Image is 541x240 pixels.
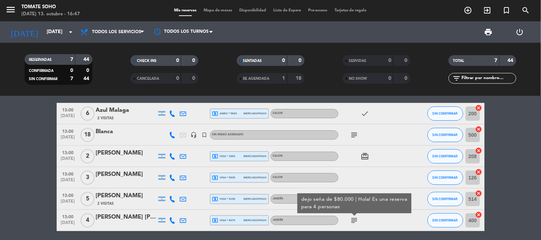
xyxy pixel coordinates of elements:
span: 18 [81,128,95,142]
span: SIN CONFIRMAR [433,218,458,222]
div: [DATE] 13. octubre - 16:47 [21,11,80,18]
i: check [361,109,369,118]
i: cancel [475,147,483,154]
strong: 0 [388,76,391,81]
span: SENTADAS [243,59,262,63]
span: SERVIDAS [349,59,367,63]
span: Todos los servicios [92,30,141,35]
i: turned_in_not [502,6,511,15]
span: visa * 9935 [212,174,235,181]
span: [DATE] [59,178,77,186]
span: 13:00 [59,127,77,135]
i: arrow_drop_down [66,28,75,36]
span: SIN CONFIRMAR [433,154,458,158]
span: JARDÍN [273,197,284,200]
strong: 0 [86,68,91,73]
span: [DATE] [59,220,77,229]
span: print [484,28,493,36]
span: SALON [273,112,283,115]
span: 13:00 [59,105,77,114]
span: mercadopago [244,175,266,180]
button: SIN CONFIRMAR [428,171,463,185]
span: SIN CONFIRMAR [433,197,458,201]
div: Blanca [96,127,157,136]
strong: 1 [282,76,285,81]
span: 6 [81,106,95,121]
strong: 0 [193,76,197,81]
i: card_giftcard [361,152,369,161]
strong: 0 [404,76,409,81]
strong: 44 [508,58,515,63]
div: [PERSON_NAME] [96,148,157,158]
strong: 7 [495,58,497,63]
i: cancel [475,168,483,176]
span: 2 Visitas [98,201,114,207]
div: [PERSON_NAME] [96,191,157,200]
span: Tarjetas de regalo [331,9,371,12]
button: menu [5,4,16,17]
span: 4 [81,213,95,228]
i: local_atm [212,174,219,181]
i: headset_mic [191,132,197,138]
button: SIN CONFIRMAR [428,128,463,142]
span: [DATE] [59,135,77,143]
span: 2 [81,149,95,163]
i: turned_in_not [201,132,208,138]
strong: 0 [298,58,303,63]
button: SIN CONFIRMAR [428,106,463,121]
span: SIN CONFIRMAR [433,176,458,179]
span: [DATE] [59,156,77,165]
strong: 7 [70,57,73,62]
i: local_atm [212,153,219,160]
i: subject [350,216,359,225]
span: SALON [273,176,283,179]
span: SIN CONFIRMAR [29,77,57,81]
span: mercadopago [244,218,266,223]
i: add_circle_outline [464,6,473,15]
span: 13:00 [59,191,77,199]
i: local_atm [212,217,219,224]
button: SIN CONFIRMAR [428,149,463,163]
span: RE AGENDADA [243,77,270,80]
i: exit_to_app [483,6,492,15]
i: search [522,6,530,15]
span: 5 [81,192,95,206]
div: [PERSON_NAME] [PERSON_NAME] [96,213,157,222]
i: cancel [475,211,483,218]
i: [DATE] [5,24,43,40]
span: 13:00 [59,148,77,156]
span: amex * 5603 [212,110,237,117]
strong: 0 [404,58,409,63]
strong: 0 [282,58,285,63]
span: mercadopago [244,111,266,116]
span: 13:00 [59,169,77,178]
div: [PERSON_NAME] [96,170,157,179]
span: mercadopago [244,154,266,158]
button: SIN CONFIRMAR [428,192,463,206]
div: dejo seña de $80.000 | Hola! Es una reserva para 4 personas [301,196,408,211]
strong: 44 [83,76,91,81]
span: visa * 9156 [212,196,235,202]
i: menu [5,4,16,15]
strong: 0 [176,58,179,63]
span: 2 Visitas [98,115,114,121]
span: [DATE] [59,199,77,207]
span: CANCELADA [137,77,159,80]
strong: 44 [83,57,91,62]
strong: 7 [70,76,73,81]
i: subject [350,131,359,139]
span: RESERVADAS [29,58,52,62]
strong: 18 [296,76,303,81]
span: TOTAL [453,59,464,63]
button: SIN CONFIRMAR [428,213,463,228]
span: JARDÍN [273,219,284,221]
span: 3 [81,171,95,185]
i: cancel [475,126,483,133]
span: NO SHOW [349,77,367,80]
strong: 0 [176,76,179,81]
i: local_atm [212,196,219,202]
i: local_atm [212,110,219,117]
span: Disponibilidad [236,9,270,12]
span: visa * 1663 [212,153,235,160]
span: Mis reservas [170,9,200,12]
